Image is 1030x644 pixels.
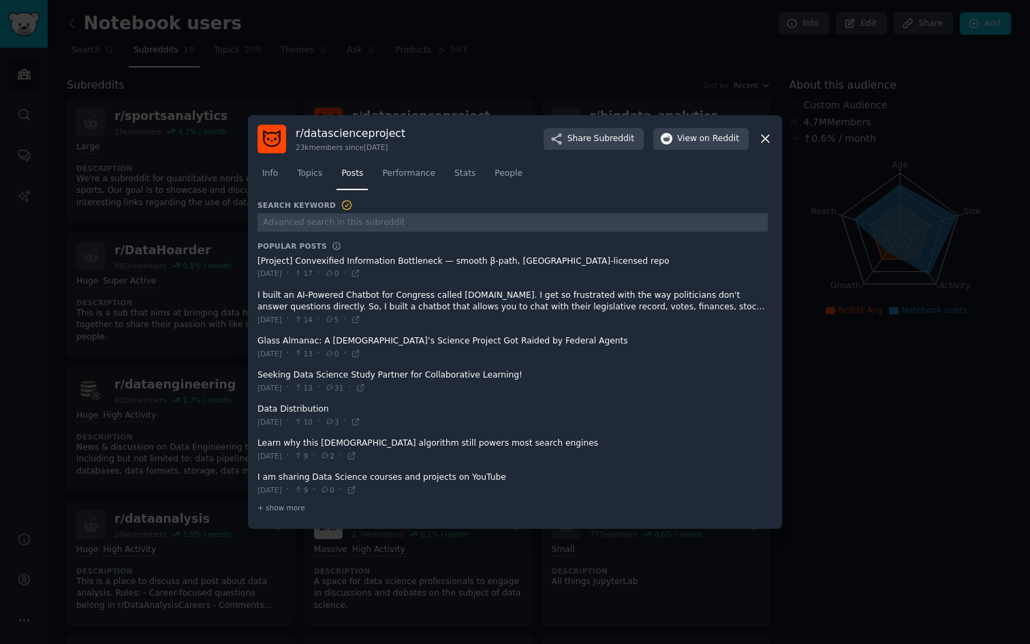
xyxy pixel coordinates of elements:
[294,417,312,427] span: 10
[257,383,282,393] span: [DATE]
[495,168,522,180] span: People
[294,269,312,278] span: 17
[313,450,315,462] span: ·
[339,450,342,462] span: ·
[325,417,339,427] span: 3
[257,349,282,358] span: [DATE]
[341,168,363,180] span: Posts
[377,163,440,191] a: Performance
[325,349,339,358] span: 0
[450,163,480,191] a: Stats
[294,485,308,495] span: 9
[653,128,749,150] button: Viewon Reddit
[296,126,405,140] h3: r/ datascienceproject
[677,133,739,145] span: View
[343,416,346,428] span: ·
[294,451,308,461] span: 9
[325,383,343,393] span: 31
[343,348,346,360] span: ·
[294,383,312,393] span: 13
[257,315,282,324] span: [DATE]
[257,417,282,427] span: [DATE]
[567,133,634,145] span: Share
[490,163,527,191] a: People
[313,484,315,496] span: ·
[317,348,320,360] span: ·
[257,485,282,495] span: [DATE]
[343,313,346,326] span: ·
[343,267,346,279] span: ·
[594,133,634,145] span: Subreddit
[257,213,768,232] input: Advanced search in this subreddit
[287,348,290,360] span: ·
[382,168,435,180] span: Performance
[454,168,475,180] span: Stats
[320,451,334,461] span: 2
[257,163,283,191] a: Info
[257,199,353,211] h3: Search Keyword
[325,315,339,324] span: 5
[257,503,305,512] span: + show more
[262,168,278,180] span: Info
[339,484,342,496] span: ·
[544,128,644,150] button: ShareSubreddit
[287,416,290,428] span: ·
[287,450,290,462] span: ·
[257,125,286,153] img: datascienceproject
[257,241,327,251] h3: Popular Posts
[287,313,290,326] span: ·
[700,133,739,145] span: on Reddit
[287,382,290,394] span: ·
[257,451,282,461] span: [DATE]
[292,163,327,191] a: Topics
[296,142,405,152] div: 23k members since [DATE]
[257,269,282,278] span: [DATE]
[337,163,368,191] a: Posts
[294,349,312,358] span: 13
[317,382,320,394] span: ·
[320,485,334,495] span: 0
[297,168,322,180] span: Topics
[317,416,320,428] span: ·
[287,484,290,496] span: ·
[294,315,312,324] span: 14
[317,313,320,326] span: ·
[317,267,320,279] span: ·
[348,382,351,394] span: ·
[287,267,290,279] span: ·
[325,269,339,278] span: 0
